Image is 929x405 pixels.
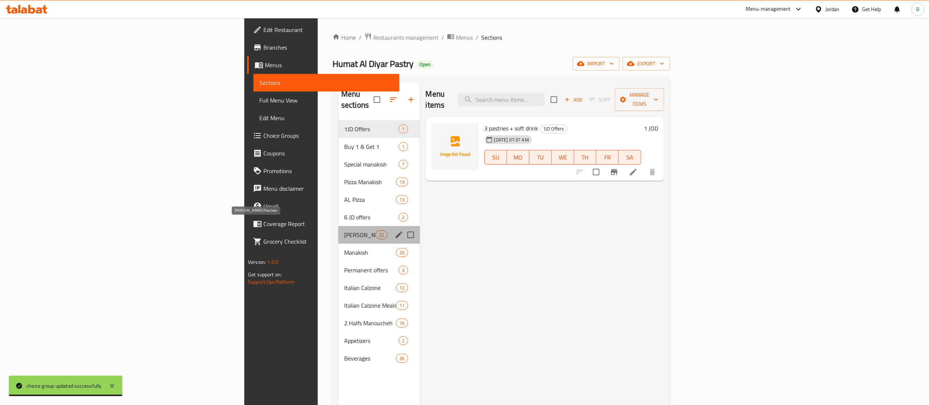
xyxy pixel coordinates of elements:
[623,57,670,71] button: export
[332,55,414,72] span: Humat Al Diyar Pastry
[385,91,402,108] span: Sort sections
[253,92,399,109] a: Full Menu View
[247,144,399,162] a: Coupons
[338,117,420,370] nav: Menu sections
[573,57,620,71] button: import
[746,5,791,14] div: Menu-management
[396,196,407,203] span: 13
[396,319,408,327] div: items
[247,39,399,56] a: Branches
[399,266,408,275] div: items
[259,96,393,105] span: Full Menu View
[396,195,408,204] div: items
[417,61,433,68] span: Open
[259,114,393,122] span: Edit Menu
[344,142,399,151] div: Buy 1 & Get 1
[399,161,407,168] span: 7
[396,301,408,310] div: items
[399,126,407,133] span: 1
[399,213,408,222] div: items
[344,266,399,275] span: Permanent offers
[393,229,404,240] button: edit
[485,123,539,134] span: 3 pastries + soft drink
[338,314,420,332] div: 2 Halfs Manoucheh16
[396,178,408,186] div: items
[338,332,420,350] div: Appetizers2
[396,283,408,292] div: items
[622,152,638,163] span: SA
[507,150,529,165] button: MO
[376,232,387,239] span: 22
[629,59,664,68] span: export
[263,219,393,228] span: Coverage Report
[338,173,420,191] div: Pizza Manakish13
[338,279,420,297] div: Italian Calzone12
[426,89,449,111] h2: Menu items
[344,125,399,133] span: 1JD Offers
[375,230,387,239] div: items
[644,163,661,181] button: delete
[344,283,396,292] div: Italian Calzone
[369,92,385,107] span: Select all sections
[247,162,399,180] a: Promotions
[344,213,399,222] span: 6 JD offers
[263,149,393,158] span: Coupons
[510,152,526,163] span: MO
[396,249,407,256] span: 33
[588,164,604,180] span: Select to update
[579,59,614,68] span: import
[546,92,562,107] span: Select section
[344,160,399,169] span: Special manakish
[338,138,420,155] div: Buy 1 & Get 11
[248,257,266,267] span: Version:
[476,33,478,42] li: /
[263,131,393,140] span: Choice Groups
[344,354,396,363] span: Beverages
[399,214,407,221] span: 2
[332,33,670,42] nav: breadcrumb
[263,43,393,52] span: Branches
[265,61,393,69] span: Menus
[263,166,393,175] span: Promotions
[344,301,396,310] span: Italian Calzone Meals
[552,150,574,165] button: WE
[488,152,504,163] span: SU
[247,127,399,144] a: Choice Groups
[396,302,407,309] span: 11
[253,74,399,92] a: Sections
[540,125,567,133] span: 1JD Offers
[574,150,597,165] button: TH
[432,123,479,170] img: 3 pastries + soft drink
[338,297,420,314] div: Italian Calzone Meals11
[599,152,616,163] span: FR
[562,94,585,105] span: Add item
[442,33,444,42] li: /
[396,320,407,327] span: 16
[529,150,552,165] button: TU
[338,120,420,138] div: 1JD Offers1
[399,125,408,133] div: items
[247,56,399,74] a: Menus
[399,142,408,151] div: items
[532,152,549,163] span: TU
[364,33,439,42] a: Restaurants management
[338,155,420,173] div: Special manakish7
[485,150,507,165] button: SU
[344,319,396,327] span: 2 Halfs Manoucheh
[247,21,399,39] a: Edit Restaurant
[596,150,619,165] button: FR
[338,244,420,261] div: Manakish33
[458,93,545,106] input: search
[344,178,396,186] span: Pizza Manakish
[481,33,502,42] span: Sections
[399,337,407,344] span: 2
[344,195,396,204] span: AL Pizza
[399,267,407,274] span: 3
[267,257,278,267] span: 1.0.0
